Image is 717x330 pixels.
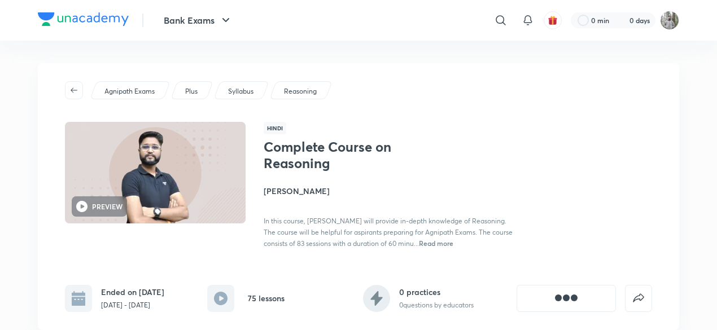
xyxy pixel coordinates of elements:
[248,292,285,304] h6: 75 lessons
[104,86,155,96] p: Agnipath Exams
[419,239,453,248] span: Read more
[517,285,616,312] button: [object Object]
[264,139,448,171] h1: Complete Course on Reasoning
[226,86,256,96] a: Syllabus
[38,12,129,26] img: Company Logo
[185,86,198,96] p: Plus
[264,217,513,248] span: In this course, [PERSON_NAME] will provide in-depth knowledge of Reasoning. The course will be he...
[616,15,627,26] img: streak
[101,286,164,298] h6: Ended on [DATE]
[63,121,247,225] img: Thumbnail
[625,285,652,312] button: false
[399,300,474,310] p: 0 questions by educators
[92,201,123,212] h6: PREVIEW
[183,86,200,96] a: Plus
[544,11,562,29] button: avatar
[101,300,164,310] p: [DATE] - [DATE]
[660,11,679,30] img: Koushik Dhenki
[38,12,129,29] a: Company Logo
[103,86,157,96] a: Agnipath Exams
[284,86,317,96] p: Reasoning
[399,286,474,298] h6: 0 practices
[548,15,558,25] img: avatar
[264,122,286,134] span: Hindi
[264,185,517,197] h4: [PERSON_NAME]
[228,86,253,96] p: Syllabus
[157,9,239,32] button: Bank Exams
[282,86,319,96] a: Reasoning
